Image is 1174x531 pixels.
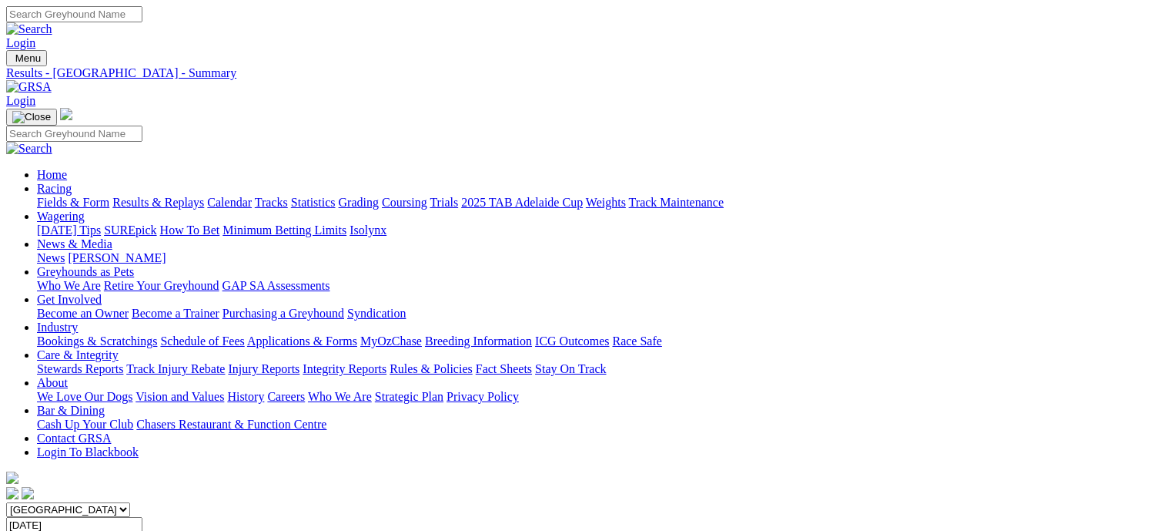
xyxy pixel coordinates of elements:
img: Search [6,22,52,36]
a: Who We Are [308,390,372,403]
div: Get Involved [37,307,1168,321]
a: Privacy Policy [447,390,519,403]
a: News & Media [37,237,112,250]
a: Tracks [255,196,288,209]
a: Who We Are [37,279,101,292]
a: Syndication [347,307,406,320]
a: Statistics [291,196,336,209]
img: facebook.svg [6,487,18,499]
a: Become a Trainer [132,307,219,320]
a: Industry [37,321,78,334]
a: Wagering [37,210,85,223]
input: Search [6,126,142,142]
div: Greyhounds as Pets [37,279,1168,293]
span: Menu [15,52,41,64]
a: GAP SA Assessments [222,279,330,292]
a: Login [6,94,35,107]
a: Schedule of Fees [160,334,244,348]
a: We Love Our Dogs [37,390,132,403]
a: Injury Reports [228,362,299,375]
img: logo-grsa-white.png [6,472,18,484]
a: Fields & Form [37,196,109,209]
a: Track Injury Rebate [126,362,225,375]
a: About [37,376,68,389]
a: [PERSON_NAME] [68,251,166,264]
img: GRSA [6,80,52,94]
a: Chasers Restaurant & Function Centre [136,418,326,431]
a: SUREpick [104,223,156,237]
a: Racing [37,182,72,195]
button: Toggle navigation [6,50,47,66]
a: Login [6,36,35,49]
a: Track Maintenance [629,196,724,209]
a: Minimum Betting Limits [222,223,346,237]
a: Rules & Policies [390,362,473,375]
a: Purchasing a Greyhound [222,307,344,320]
a: Care & Integrity [37,348,119,361]
div: Industry [37,334,1168,348]
img: Search [6,142,52,156]
a: Careers [267,390,305,403]
a: Bar & Dining [37,404,105,417]
img: logo-grsa-white.png [60,108,72,120]
a: History [227,390,264,403]
a: 2025 TAB Adelaide Cup [461,196,583,209]
div: Wagering [37,223,1168,237]
a: Bookings & Scratchings [37,334,157,348]
a: Login To Blackbook [37,445,139,459]
div: Racing [37,196,1168,210]
a: Results & Replays [112,196,204,209]
a: Home [37,168,67,181]
a: Retire Your Greyhound [104,279,219,292]
a: Stewards Reports [37,362,123,375]
input: Search [6,6,142,22]
a: Become an Owner [37,307,129,320]
img: twitter.svg [22,487,34,499]
a: Breeding Information [425,334,532,348]
div: Bar & Dining [37,418,1168,432]
a: Vision and Values [135,390,224,403]
a: Calendar [207,196,252,209]
a: Race Safe [612,334,661,348]
a: How To Bet [160,223,220,237]
a: Grading [339,196,379,209]
a: Strategic Plan [375,390,443,403]
a: News [37,251,65,264]
a: Results - [GEOGRAPHIC_DATA] - Summary [6,66,1168,80]
a: Contact GRSA [37,432,111,445]
a: Weights [586,196,626,209]
a: Integrity Reports [303,362,386,375]
a: MyOzChase [360,334,422,348]
a: Stay On Track [535,362,606,375]
a: Get Involved [37,293,102,306]
a: [DATE] Tips [37,223,101,237]
div: About [37,390,1168,404]
a: Fact Sheets [476,362,532,375]
a: Isolynx [350,223,386,237]
button: Toggle navigation [6,109,57,126]
img: Close [12,111,51,123]
div: Care & Integrity [37,362,1168,376]
a: ICG Outcomes [535,334,609,348]
a: Applications & Forms [247,334,357,348]
a: Coursing [382,196,427,209]
a: Greyhounds as Pets [37,265,134,278]
div: News & Media [37,251,1168,265]
a: Trials [430,196,458,209]
a: Cash Up Your Club [37,418,133,431]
